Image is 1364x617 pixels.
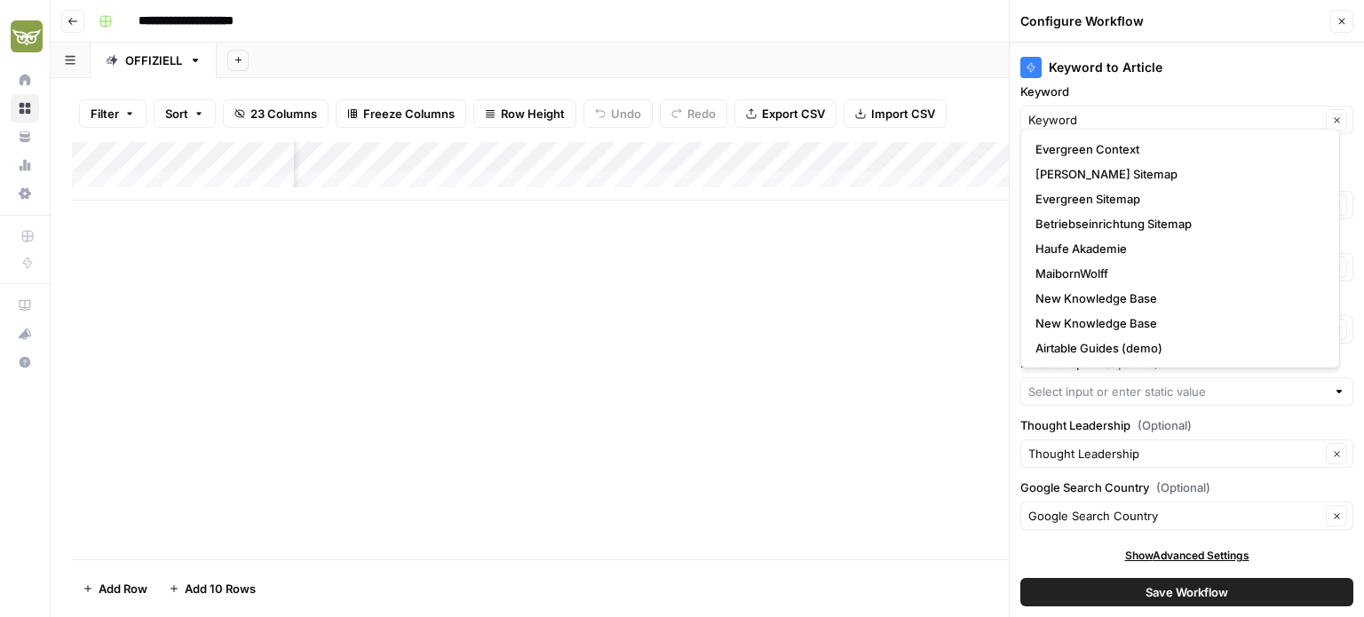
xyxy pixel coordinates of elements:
[1156,479,1210,496] span: (Optional)
[871,105,935,123] span: Import CSV
[1020,83,1353,100] label: Keyword
[1035,165,1318,183] span: [PERSON_NAME] Sitemap
[11,94,39,123] a: Browse
[1028,445,1320,463] input: Thought Leadership
[158,574,266,603] button: Add 10 Rows
[1028,383,1326,400] input: Select input or enter static value
[11,179,39,208] a: Settings
[99,580,147,597] span: Add Row
[154,99,216,128] button: Sort
[1035,339,1318,357] span: Airtable Guides (demo)
[473,99,576,128] button: Row Height
[1035,215,1318,233] span: Betriebseinrichtung Sitemap
[1020,578,1353,606] button: Save Workflow
[660,99,727,128] button: Redo
[363,105,455,123] span: Freeze Columns
[734,99,837,128] button: Export CSV
[11,348,39,376] button: Help + Support
[250,105,317,123] span: 23 Columns
[1035,240,1318,257] span: Haufe Akademie
[11,291,39,320] a: AirOps Academy
[1035,190,1318,208] span: Evergreen Sitemap
[1020,57,1353,78] div: Keyword to Article
[72,574,158,603] button: Add Row
[11,123,39,151] a: Your Data
[1035,265,1318,282] span: MaibornWolff
[11,151,39,179] a: Usage
[611,105,641,123] span: Undo
[185,580,256,597] span: Add 10 Rows
[1020,479,1353,496] label: Google Search Country
[11,20,43,52] img: Evergreen Media Logo
[1146,583,1228,601] span: Save Workflow
[165,105,188,123] span: Sort
[11,66,39,94] a: Home
[125,51,182,69] div: OFFIZIELL
[583,99,653,128] button: Undo
[223,99,329,128] button: 23 Columns
[1138,416,1192,434] span: (Optional)
[79,99,147,128] button: Filter
[91,105,119,123] span: Filter
[762,105,825,123] span: Export CSV
[844,99,947,128] button: Import CSV
[1020,416,1353,434] label: Thought Leadership
[1125,548,1249,564] span: Show Advanced Settings
[11,14,39,59] button: Workspace: Evergreen Media
[1028,111,1320,129] input: Keyword
[1035,140,1318,158] span: Evergreen Context
[1035,314,1318,332] span: New Knowledge Base
[687,105,716,123] span: Redo
[11,320,39,348] button: What's new?
[91,43,217,78] a: OFFIZIELL
[1028,507,1320,525] input: Google Search Country
[336,99,466,128] button: Freeze Columns
[1035,289,1318,307] span: New Knowledge Base
[12,320,38,347] div: What's new?
[501,105,565,123] span: Row Height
